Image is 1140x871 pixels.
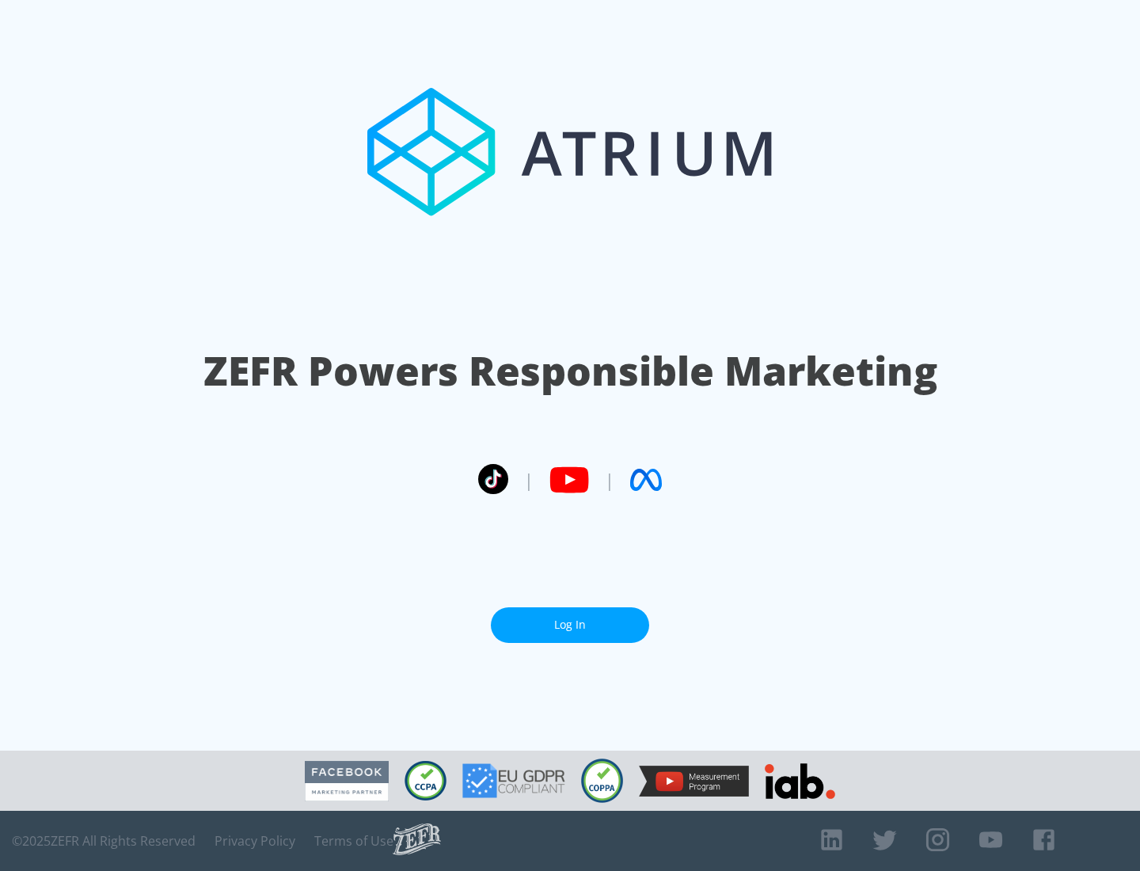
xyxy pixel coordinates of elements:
img: COPPA Compliant [581,759,623,803]
span: © 2025 ZEFR All Rights Reserved [12,833,196,849]
a: Log In [491,607,649,643]
img: GDPR Compliant [462,763,565,798]
a: Terms of Use [314,833,393,849]
img: YouTube Measurement Program [639,766,749,797]
img: IAB [765,763,835,799]
span: | [605,468,614,492]
a: Privacy Policy [215,833,295,849]
img: Facebook Marketing Partner [305,761,389,801]
span: | [524,468,534,492]
h1: ZEFR Powers Responsible Marketing [203,344,937,398]
img: CCPA Compliant [405,761,446,801]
